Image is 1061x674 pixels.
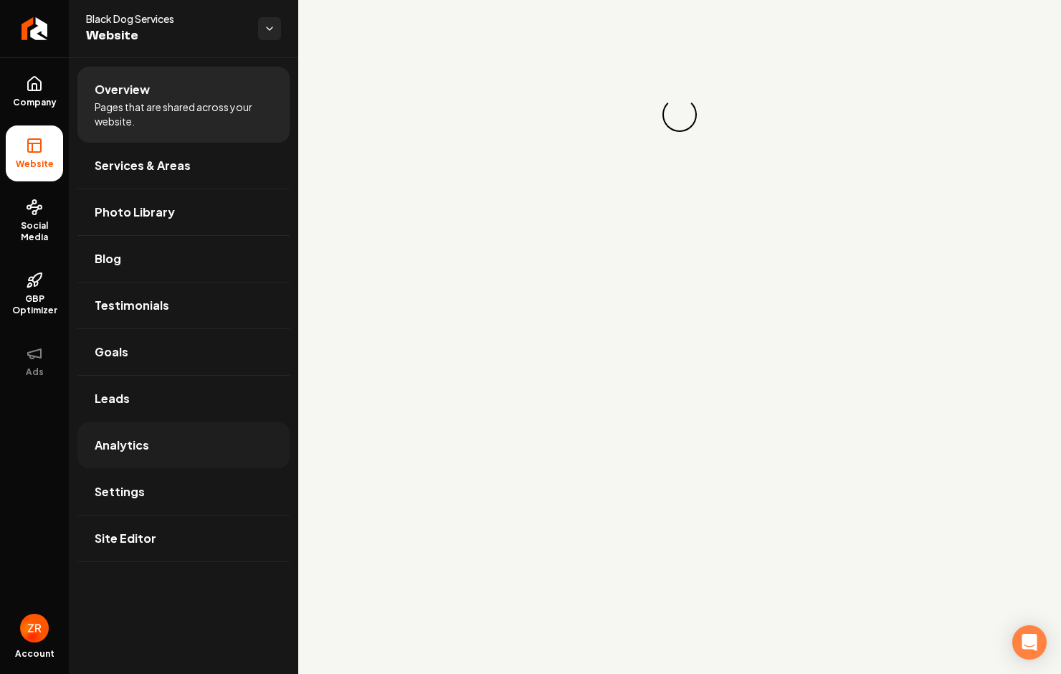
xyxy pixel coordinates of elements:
[6,333,63,389] button: Ads
[95,297,169,314] span: Testimonials
[95,157,191,174] span: Services & Areas
[655,90,704,139] div: Loading
[95,81,150,98] span: Overview
[77,236,290,282] a: Blog
[6,187,63,255] a: Social Media
[77,422,290,468] a: Analytics
[95,343,128,361] span: Goals
[10,158,60,170] span: Website
[95,100,272,128] span: Pages that are shared across your website.
[86,26,247,46] span: Website
[22,17,48,40] img: Rebolt Logo
[95,204,175,221] span: Photo Library
[77,469,290,515] a: Settings
[77,516,290,561] a: Site Editor
[15,648,54,660] span: Account
[20,366,49,378] span: Ads
[95,390,130,407] span: Leads
[77,189,290,235] a: Photo Library
[77,143,290,189] a: Services & Areas
[86,11,247,26] span: Black Dog Services
[6,220,63,243] span: Social Media
[95,250,121,267] span: Blog
[77,329,290,375] a: Goals
[20,614,49,642] img: Zach Rucker
[77,283,290,328] a: Testimonials
[6,293,63,316] span: GBP Optimizer
[95,530,156,547] span: Site Editor
[1012,625,1047,660] div: Open Intercom Messenger
[6,260,63,328] a: GBP Optimizer
[7,97,62,108] span: Company
[6,64,63,120] a: Company
[77,376,290,422] a: Leads
[95,437,149,454] span: Analytics
[95,483,145,500] span: Settings
[20,614,49,642] button: Open user button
